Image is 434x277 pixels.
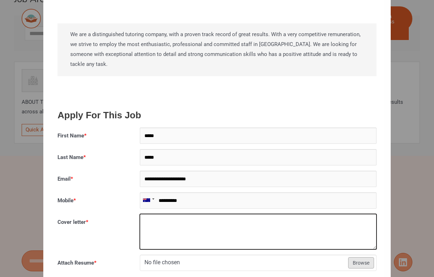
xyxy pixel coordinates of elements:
label: Email [57,174,73,184]
p: We are a distinguished tutoring company, with a proven track record of great results. With a very... [57,23,376,76]
iframe: Chat Widget [312,197,434,277]
label: Attach Resume [57,258,97,268]
label: First Name [57,131,87,141]
div: Australia: +61 [140,193,156,208]
h3: Apply For This Job [57,109,376,121]
label: Mobile [57,196,76,206]
label: Cover letter [57,217,88,227]
label: Last Name [57,153,86,163]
